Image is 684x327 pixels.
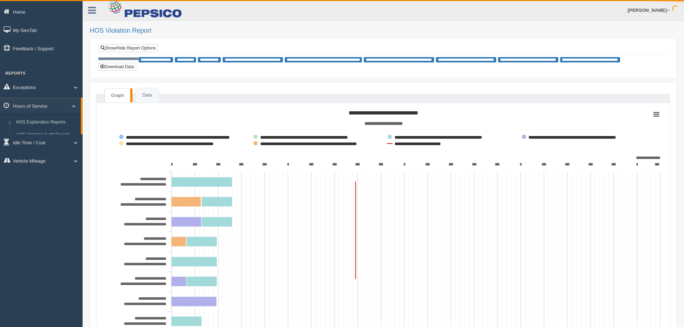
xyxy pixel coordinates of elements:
[98,63,136,71] button: Download Data
[136,88,158,103] a: Data
[104,88,130,103] a: Graph
[90,27,677,34] h2: HOS Violation Report
[13,129,81,141] a: HOS Violation Audit Reports
[98,44,158,52] a: Show/Hide Report Options
[13,116,81,129] a: HOS Explanation Reports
